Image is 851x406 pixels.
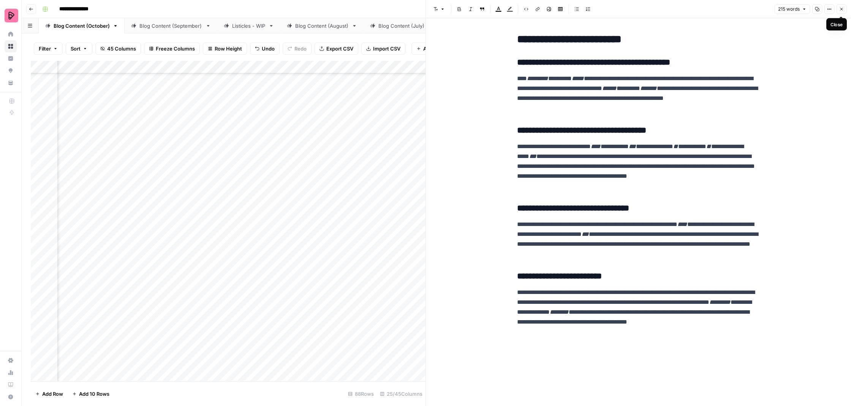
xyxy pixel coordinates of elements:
a: Insights [5,52,17,65]
button: Sort [66,43,92,55]
button: Add Column [411,43,457,55]
button: Filter [34,43,63,55]
a: Home [5,28,17,40]
a: Blog Content (August) [280,18,364,33]
a: Blog Content (September) [125,18,217,33]
a: Your Data [5,77,17,89]
a: Blog Content (July) [364,18,440,33]
span: Row Height [215,45,242,52]
div: Blog Content (September) [139,22,202,30]
button: Export CSV [315,43,358,55]
a: Learning Hub [5,379,17,391]
button: 215 words [775,4,810,14]
a: Settings [5,354,17,367]
button: Import CSV [361,43,405,55]
div: Blog Content (July) [378,22,425,30]
button: Help + Support [5,391,17,403]
a: Usage [5,367,17,379]
span: Export CSV [326,45,353,52]
div: 25/45 Columns [377,388,425,400]
button: Add 10 Rows [68,388,114,400]
button: Add Row [31,388,68,400]
a: Listicles - WIP [217,18,280,33]
span: Undo [262,45,275,52]
div: Close [830,21,843,28]
div: Blog Content (October) [54,22,110,30]
div: 88 Rows [345,388,377,400]
div: Listicles - WIP [232,22,266,30]
button: Redo [283,43,312,55]
img: Preply Logo [5,9,18,22]
button: Freeze Columns [144,43,200,55]
button: Undo [250,43,280,55]
span: Add Row [42,390,63,398]
span: Sort [71,45,81,52]
span: 215 words [778,6,800,13]
span: Add 10 Rows [79,390,109,398]
div: Blog Content (August) [295,22,349,30]
a: Opportunities [5,65,17,77]
span: Redo [294,45,307,52]
button: Row Height [203,43,247,55]
span: Import CSV [373,45,400,52]
span: Filter [39,45,51,52]
span: Freeze Columns [156,45,195,52]
span: 45 Columns [107,45,136,52]
a: Browse [5,40,17,52]
a: Blog Content (October) [39,18,125,33]
button: 45 Columns [95,43,141,55]
button: Workspace: Preply [5,6,17,25]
